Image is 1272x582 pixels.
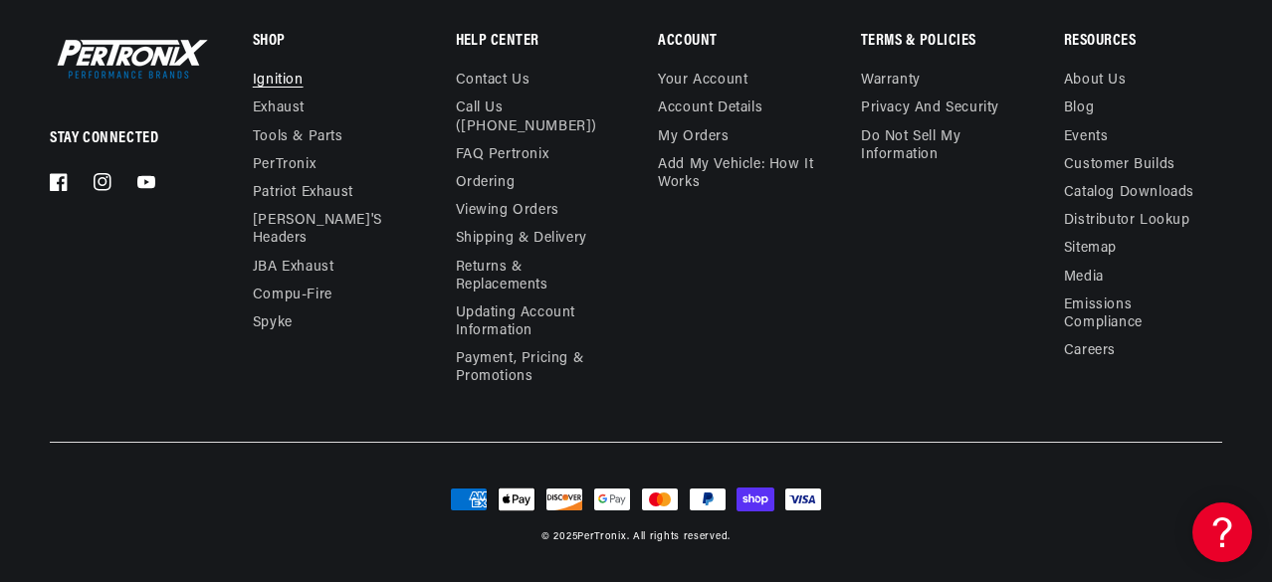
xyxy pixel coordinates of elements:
[456,95,599,140] a: Call Us ([PHONE_NUMBER])
[456,225,587,253] a: Shipping & Delivery
[50,128,188,149] p: Stay Connected
[456,72,530,95] a: Contact us
[1064,179,1194,207] a: Catalog Downloads
[253,254,334,282] a: JBA Exhaust
[1064,151,1175,179] a: Customer Builds
[253,72,304,95] a: Ignition
[1064,72,1127,95] a: About Us
[861,95,999,122] a: Privacy and Security
[1064,337,1116,365] a: Careers
[658,151,816,197] a: Add My Vehicle: How It Works
[541,531,629,542] small: © 2025 .
[253,123,343,151] a: Tools & Parts
[253,151,316,179] a: PerTronix
[50,35,209,83] img: Pertronix
[253,282,332,309] a: Compu-Fire
[456,299,599,345] a: Updating Account Information
[456,254,599,299] a: Returns & Replacements
[1064,123,1109,151] a: Events
[861,123,1019,169] a: Do not sell my information
[456,197,559,225] a: Viewing Orders
[253,95,305,122] a: Exhaust
[1064,264,1104,291] a: Media
[1064,207,1190,235] a: Distributor Lookup
[633,531,731,542] small: All rights reserved.
[253,179,353,207] a: Patriot Exhaust
[1064,235,1117,263] a: Sitemap
[658,123,729,151] a: My orders
[456,345,614,391] a: Payment, Pricing & Promotions
[658,72,747,95] a: Your account
[456,141,549,169] a: FAQ Pertronix
[253,207,396,253] a: [PERSON_NAME]'s Headers
[253,309,293,337] a: Spyke
[658,95,762,122] a: Account details
[456,169,516,197] a: Ordering
[1064,95,1094,122] a: Blog
[577,531,626,542] a: PerTronix
[1064,291,1207,337] a: Emissions compliance
[861,72,921,95] a: Warranty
